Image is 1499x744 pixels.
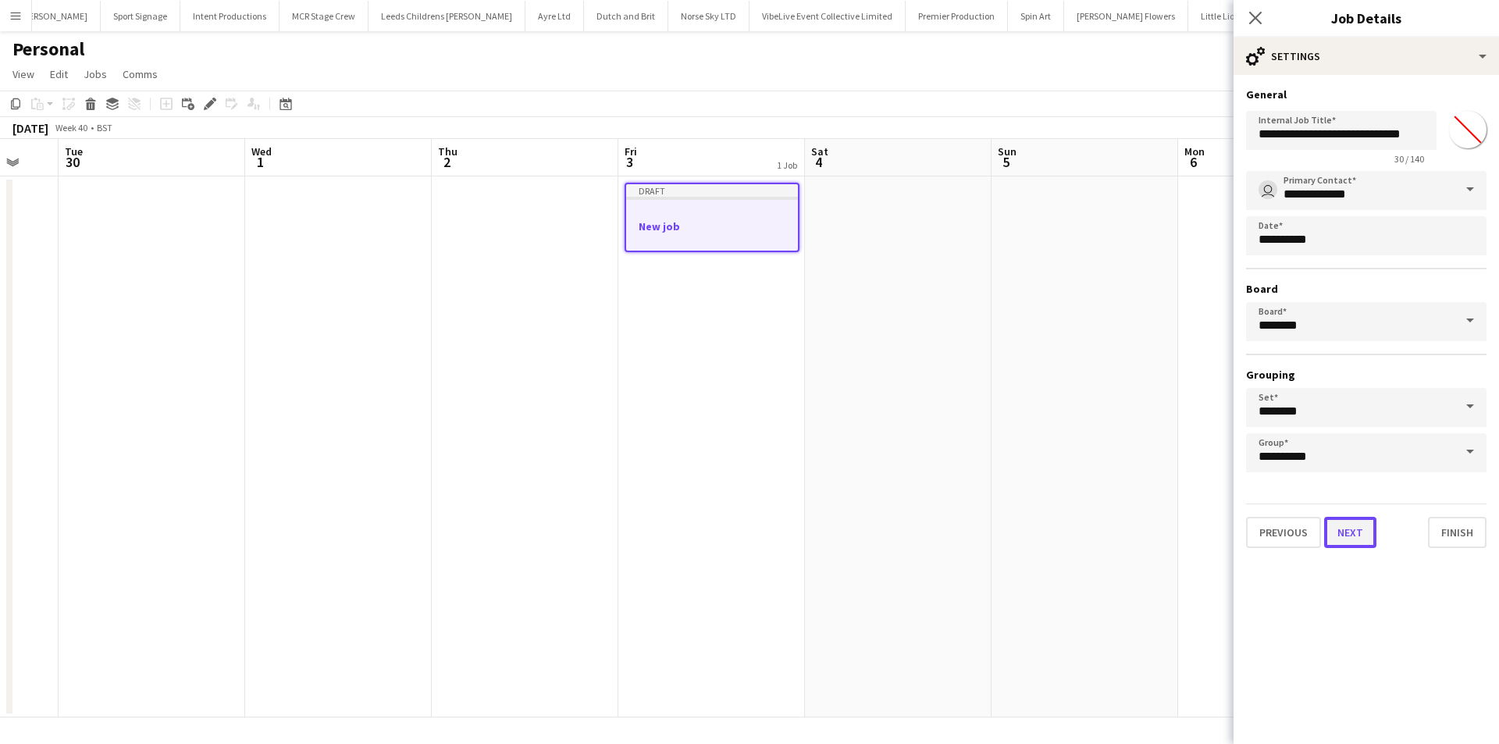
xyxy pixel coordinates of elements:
[906,1,1008,31] button: Premier Production
[1188,1,1314,31] button: Little Lion Entertainment
[65,144,83,158] span: Tue
[625,144,637,158] span: Fri
[809,153,828,171] span: 4
[12,37,84,61] h1: Personal
[9,1,101,31] button: [PERSON_NAME]
[50,67,68,81] span: Edit
[625,183,799,252] app-job-card: DraftNew job
[123,67,158,81] span: Comms
[1428,517,1487,548] button: Finish
[101,1,180,31] button: Sport Signage
[62,153,83,171] span: 30
[998,144,1017,158] span: Sun
[1182,153,1205,171] span: 6
[12,67,34,81] span: View
[1064,1,1188,31] button: [PERSON_NAME] Flowers
[438,144,458,158] span: Thu
[1246,368,1487,382] h3: Grouping
[1246,87,1487,101] h3: General
[249,153,272,171] span: 1
[811,144,828,158] span: Sat
[777,159,797,171] div: 1 Job
[995,153,1017,171] span: 5
[84,67,107,81] span: Jobs
[1234,8,1499,28] h3: Job Details
[1184,144,1205,158] span: Mon
[626,219,798,233] h3: New job
[668,1,749,31] button: Norse Sky LTD
[525,1,584,31] button: Ayre Ltd
[369,1,525,31] button: Leeds Childrens [PERSON_NAME]
[584,1,668,31] button: Dutch and Brit
[97,122,112,133] div: BST
[12,120,48,136] div: [DATE]
[1246,282,1487,296] h3: Board
[1008,1,1064,31] button: Spin Art
[1324,517,1376,548] button: Next
[180,1,280,31] button: Intent Productions
[280,1,369,31] button: MCR Stage Crew
[251,144,272,158] span: Wed
[77,64,113,84] a: Jobs
[749,1,906,31] button: VibeLive Event Collective Limited
[436,153,458,171] span: 2
[1382,153,1437,165] span: 30 / 140
[52,122,91,133] span: Week 40
[1246,517,1321,548] button: Previous
[626,184,798,197] div: Draft
[116,64,164,84] a: Comms
[6,64,41,84] a: View
[1234,37,1499,75] div: Settings
[44,64,74,84] a: Edit
[622,153,637,171] span: 3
